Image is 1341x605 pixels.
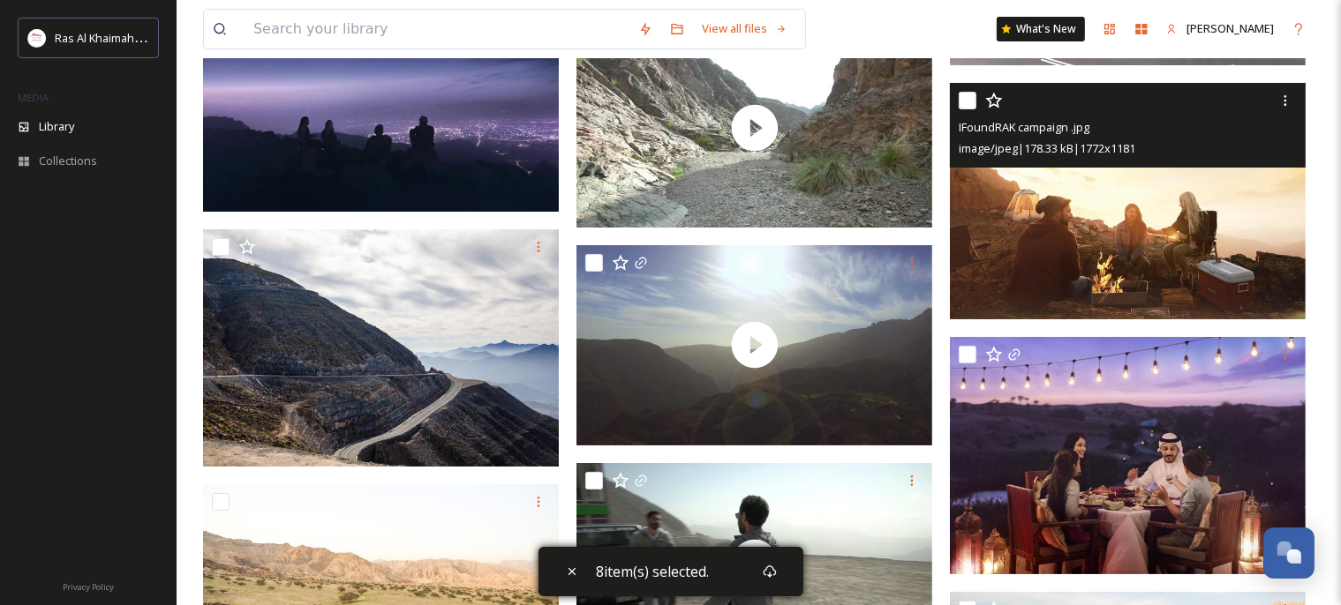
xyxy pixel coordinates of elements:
span: Privacy Policy [63,581,114,593]
span: 8 item(s) selected. [597,562,710,581]
span: Library [39,118,74,135]
button: Open Chat [1263,527,1315,579]
img: Logo_RAKTDA_RGB-01.png [28,29,46,47]
span: image/jpeg | 178.33 kB | 1772 x 1181 [959,140,1135,156]
img: thumbnail [576,27,932,228]
img: IFoundRAK campaign .jpg [950,82,1306,319]
img: thumbnail [576,245,932,445]
img: IFoundRAK campaign .jpg [950,337,1306,574]
a: What's New [997,17,1085,41]
span: Ras Al Khaimah Tourism Development Authority [55,29,305,46]
span: IFoundRAK campaign .jpg [959,119,1089,135]
span: Collections [39,153,97,169]
span: [PERSON_NAME] [1187,20,1274,36]
img: Torro Verde longest zip-line in the world .jpg [203,229,559,467]
span: MEDIA [18,91,49,104]
a: [PERSON_NAME] [1157,11,1283,46]
input: Search your library [245,10,629,49]
a: Privacy Policy [63,575,114,596]
a: View all files [693,11,796,46]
